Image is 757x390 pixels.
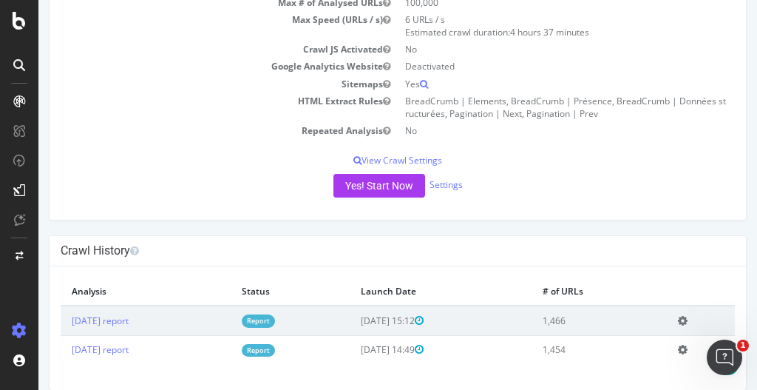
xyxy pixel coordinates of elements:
[33,315,90,327] a: [DATE] report
[322,343,385,356] span: [DATE] 14:49
[359,93,696,122] td: BreadCrumb | Elements, BreadCrumb | Présence, BreadCrumb | Données structurées, Pagination | Next...
[295,174,387,198] button: Yes! Start Now
[493,306,628,335] td: 1,466
[22,278,192,306] th: Analysis
[472,26,551,38] span: 4 hours 37 minutes
[359,41,696,58] td: No
[203,344,237,357] a: Report
[22,41,359,58] td: Crawl JS Activated
[311,278,494,306] th: Launch Date
[203,315,237,327] a: Report
[22,75,359,93] td: Sitemaps
[22,93,359,122] td: HTML Extract Rules
[391,178,424,191] a: Settings
[22,243,696,258] h4: Crawl History
[493,278,628,306] th: # of URLs
[22,154,696,167] p: View Crawl Settings
[737,340,749,352] span: 1
[22,122,359,139] td: Repeated Analysis
[192,278,311,306] th: Status
[493,335,628,364] td: 1,454
[22,11,359,41] td: Max Speed (URLs / s)
[707,340,742,375] iframe: Intercom live chat
[33,343,90,356] a: [DATE] report
[322,315,385,327] span: [DATE] 15:12
[359,75,696,93] td: Yes
[359,122,696,139] td: No
[22,58,359,75] td: Google Analytics Website
[359,11,696,41] td: 6 URLs / s Estimated crawl duration:
[359,58,696,75] td: Deactivated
